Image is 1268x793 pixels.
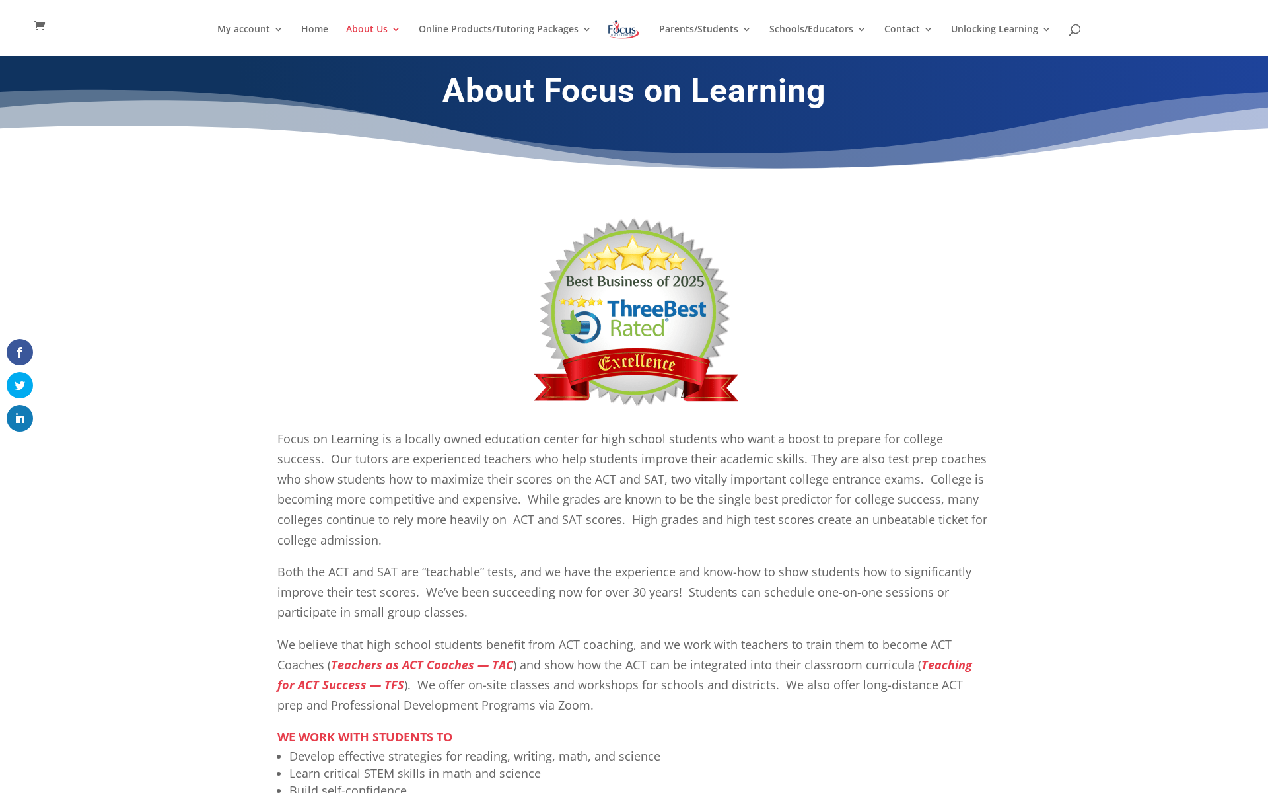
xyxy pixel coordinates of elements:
h1: About Focus on Learning [277,71,991,117]
a: Unlocking Learning [951,24,1051,56]
a: Parents/Students [659,24,752,56]
a: Schools/Educators [769,24,866,56]
li: Develop effective strategies for reading, writing, math, and science [289,747,991,765]
a: My account [217,24,283,56]
span: WE WORK WITH STUDENTS TO [277,729,452,745]
a: Contact [884,24,933,56]
img: Focus on Learning [606,18,641,42]
li: Learn critical STEM skills in math and science [289,765,991,782]
p: Both the ACT and SAT are “teachable” tests, and we have the experience and know-how to show stude... [277,562,991,634]
p: Focus on Learning is a locally owned education center for high school students who want a boost t... [277,429,991,562]
a: About Us [346,24,401,56]
a: Home [301,24,328,56]
a: Online Products/Tutoring Packages [419,24,592,56]
p: We believe that high school students benefit from ACT coaching, and we work with teachers to trai... [277,634,991,727]
a: Teachers as ACT Coaches — TAC [331,657,513,673]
